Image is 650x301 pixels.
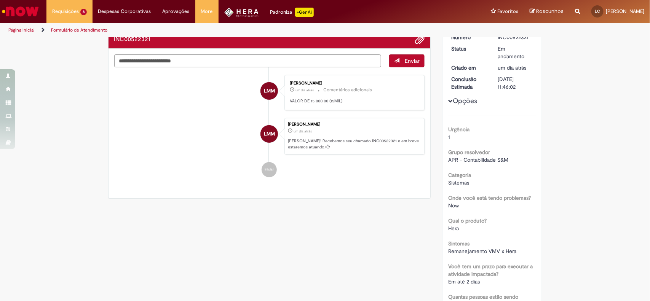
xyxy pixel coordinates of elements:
dt: Status [446,45,492,53]
dt: Conclusão Estimada [446,75,492,91]
p: VALOR DE 15.000,00 (15MIL) [290,98,417,104]
b: Sintomas [448,240,470,247]
span: APR - Contabilidade S&M [448,156,508,163]
time: 27/08/2025 09:52:34 [295,88,314,92]
a: Rascunhos [530,8,564,15]
span: More [201,8,213,15]
div: [DATE] 11:46:02 [498,75,533,91]
b: Urgência [448,126,470,133]
dt: Número [446,33,492,41]
textarea: Digite sua mensagem aqui... [114,54,382,68]
div: Lidia Maria Micarelli Machado Homem [260,82,278,100]
span: Em até 2 dias [448,278,480,285]
span: um dia atrás [294,129,312,134]
time: 27/08/2025 09:46:02 [498,64,527,71]
img: HeraLogo.png [224,8,259,17]
span: um dia atrás [498,64,527,71]
span: Aprovações [163,8,190,15]
span: Sistemas [448,179,469,186]
b: Você tem um prazo para executar a atividade impactada? [448,263,533,277]
div: 27/08/2025 09:46:02 [498,64,533,72]
button: Enviar [389,54,425,67]
div: Em andamento [498,45,533,60]
span: 8 [80,9,87,15]
span: LMM [264,82,275,100]
a: Página inicial [8,27,35,33]
b: Onde você está tendo problemas? [448,194,531,201]
img: ServiceNow [1,4,40,19]
time: 27/08/2025 09:46:02 [294,129,312,134]
button: Adicionar anexos [415,35,425,45]
b: Grupo resolvedor [448,149,490,156]
span: Favoritos [497,8,518,15]
dt: Criado em [446,64,492,72]
span: Requisições [52,8,79,15]
ul: Trilhas de página [6,23,428,37]
ul: Histórico de tíquete [114,67,425,185]
div: [PERSON_NAME] [288,122,420,127]
b: Categoria [448,172,471,178]
span: 1 [448,134,450,140]
p: +GenAi [295,8,314,17]
span: Despesas Corporativas [98,8,151,15]
span: Rascunhos [536,8,564,15]
a: Formulário de Atendimento [51,27,107,33]
span: Enviar [405,57,420,64]
div: INC00522321 [498,33,533,41]
span: [PERSON_NAME] [606,8,644,14]
div: Lidia Maria Micarelli Machado Homem [260,125,278,143]
span: um dia atrás [295,88,314,92]
small: Comentários adicionais [323,87,372,93]
div: Padroniza [270,8,314,17]
b: Qual o produto? [448,217,487,224]
h2: INC00522321 Histórico de tíquete [114,36,150,43]
li: Lidia Maria Micarelli Machado Homem [114,118,425,154]
div: [PERSON_NAME] [290,81,417,86]
p: [PERSON_NAME]! Recebemos seu chamado INC00522321 e em breve estaremos atuando. [288,138,420,150]
span: Now [448,202,459,209]
span: LC [595,9,600,14]
span: Remanejamento VMV x Hera [448,248,516,255]
span: LMM [264,125,275,143]
span: Hera [448,225,459,232]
